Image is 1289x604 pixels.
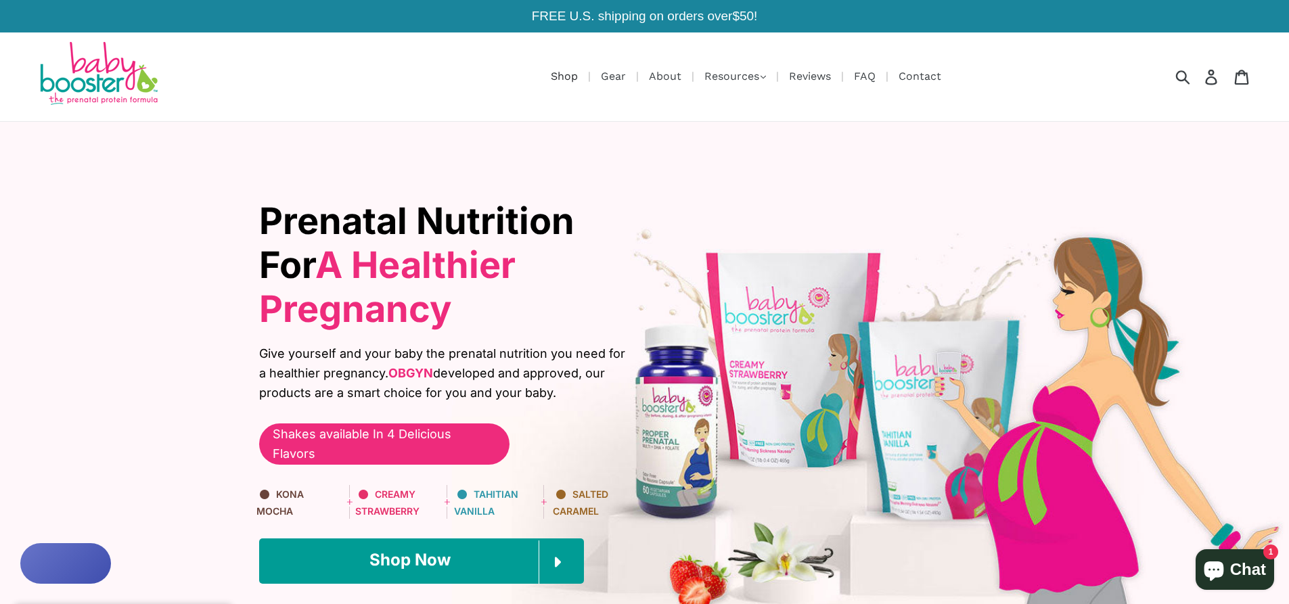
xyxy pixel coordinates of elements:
[1192,549,1278,593] inbox-online-store-chat: Shopify online store chat
[37,42,159,108] img: Baby Booster Prenatal Protein Supplements
[388,366,433,380] b: OBGYN
[259,243,516,331] span: A Healthier Pregnancy
[273,425,496,464] span: Shakes available In 4 Delicious Flavors
[740,9,754,23] span: 50
[642,68,688,85] a: About
[1180,62,1217,91] input: Search
[698,66,773,87] button: Resources
[20,543,111,584] button: Rewards
[355,488,420,516] span: Creamy Strawberry
[256,488,304,516] span: KONA Mocha
[259,199,574,331] span: Prenatal Nutrition For
[594,68,633,85] a: Gear
[259,344,635,402] span: Give yourself and your baby the prenatal nutrition you need for a healthier pregnancy. developed ...
[369,550,451,570] span: Shop Now
[544,68,585,85] a: Shop
[847,68,882,85] a: FAQ
[259,538,584,583] a: Shop Now
[892,68,948,85] a: Contact
[782,68,838,85] a: Reviews
[454,488,518,516] span: Tahitian Vanilla
[553,488,608,516] span: Salted Caramel
[732,9,740,23] span: $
